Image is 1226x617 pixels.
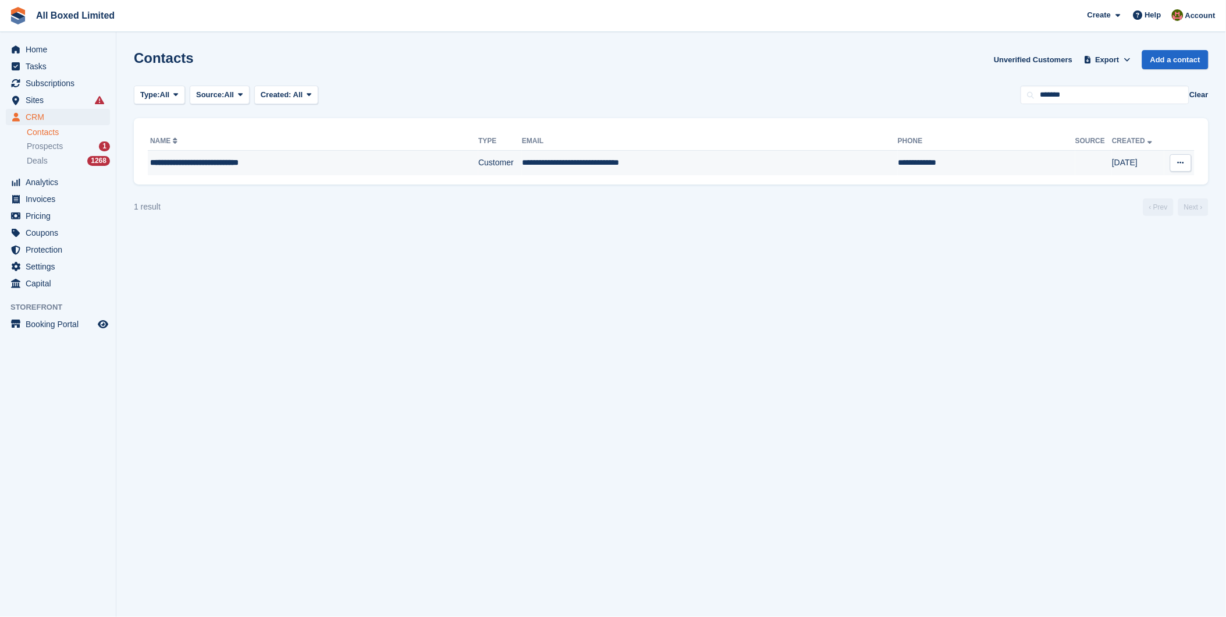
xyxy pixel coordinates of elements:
[6,242,110,258] a: menu
[1088,9,1111,21] span: Create
[1172,9,1184,21] img: Sharon Hawkins
[6,174,110,190] a: menu
[6,58,110,75] a: menu
[27,155,48,166] span: Deals
[1112,137,1154,145] a: Created
[27,140,110,153] a: Prospects 1
[150,137,180,145] a: Name
[6,92,110,108] a: menu
[1112,151,1164,175] td: [DATE]
[26,109,95,125] span: CRM
[26,174,95,190] span: Analytics
[989,50,1077,69] a: Unverified Customers
[27,155,110,167] a: Deals 1268
[134,50,194,66] h1: Contacts
[6,109,110,125] a: menu
[26,41,95,58] span: Home
[1096,54,1120,66] span: Export
[6,225,110,241] a: menu
[478,132,522,151] th: Type
[6,191,110,207] a: menu
[522,132,898,151] th: Email
[254,86,318,105] button: Created: All
[1178,198,1209,216] a: Next
[225,89,234,101] span: All
[99,141,110,151] div: 1
[134,201,161,213] div: 1 result
[96,317,110,331] a: Preview store
[140,89,160,101] span: Type:
[6,208,110,224] a: menu
[6,275,110,292] a: menu
[898,132,1075,151] th: Phone
[6,316,110,332] a: menu
[261,90,292,99] span: Created:
[31,6,119,25] a: All Boxed Limited
[478,151,522,175] td: Customer
[160,89,170,101] span: All
[26,92,95,108] span: Sites
[26,75,95,91] span: Subscriptions
[6,258,110,275] a: menu
[26,316,95,332] span: Booking Portal
[293,90,303,99] span: All
[1145,9,1161,21] span: Help
[190,86,250,105] button: Source: All
[26,191,95,207] span: Invoices
[27,127,110,138] a: Contacts
[1082,50,1133,69] button: Export
[6,41,110,58] a: menu
[196,89,224,101] span: Source:
[9,7,27,24] img: stora-icon-8386f47178a22dfd0bd8f6a31ec36ba5ce8667c1dd55bd0f319d3a0aa187defe.svg
[26,58,95,75] span: Tasks
[26,275,95,292] span: Capital
[26,225,95,241] span: Coupons
[1185,10,1216,22] span: Account
[1075,132,1112,151] th: Source
[26,242,95,258] span: Protection
[95,95,104,105] i: Smart entry sync failures have occurred
[87,156,110,166] div: 1268
[134,86,185,105] button: Type: All
[6,75,110,91] a: menu
[26,258,95,275] span: Settings
[26,208,95,224] span: Pricing
[1142,50,1209,69] a: Add a contact
[10,302,116,313] span: Storefront
[1189,89,1209,101] button: Clear
[1143,198,1174,216] a: Previous
[1141,198,1211,216] nav: Page
[27,141,63,152] span: Prospects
